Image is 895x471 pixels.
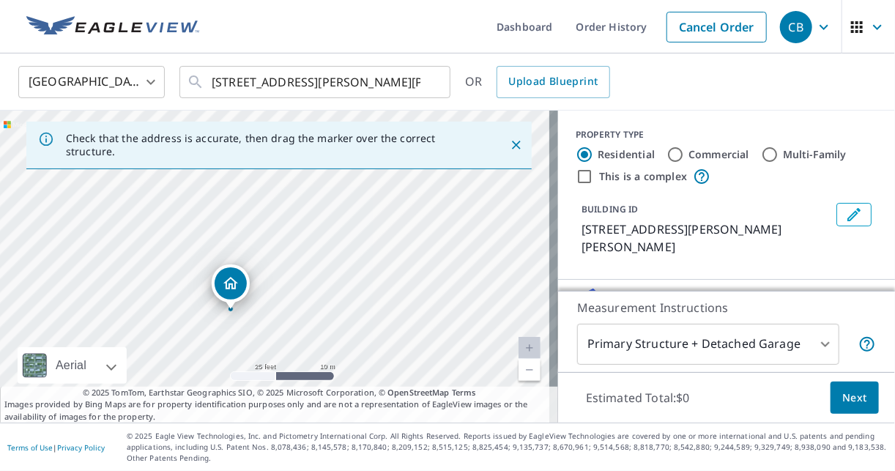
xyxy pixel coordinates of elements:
[18,62,165,103] div: [GEOGRAPHIC_DATA]
[519,337,541,359] a: Current Level 20, Zoom In Disabled
[508,73,598,91] span: Upload Blueprint
[497,66,609,98] a: Upload Blueprint
[599,169,687,184] label: This is a complex
[387,387,449,398] a: OpenStreetMap
[783,147,847,162] label: Multi-Family
[780,11,812,43] div: CB
[26,16,199,38] img: EV Logo
[836,203,872,226] button: Edit building 1
[7,442,53,453] a: Terms of Use
[212,62,420,103] input: Search by address or latitude-longitude
[507,136,526,155] button: Close
[582,203,638,215] p: BUILDING ID
[51,347,91,384] div: Aerial
[18,347,127,384] div: Aerial
[576,128,877,141] div: PROPERTY TYPE
[577,299,876,316] p: Measurement Instructions
[127,431,888,464] p: © 2025 Eagle View Technologies, Inc. and Pictometry International Corp. All Rights Reserved. Repo...
[570,286,883,321] div: Full House ProductsNew
[574,382,702,414] p: Estimated Total: $0
[831,382,879,415] button: Next
[519,359,541,381] a: Current Level 20, Zoom Out
[842,389,867,407] span: Next
[83,387,476,399] span: © 2025 TomTom, Earthstar Geographics SIO, © 2025 Microsoft Corporation, ©
[465,66,610,98] div: OR
[7,443,105,452] p: |
[858,335,876,353] span: Your report will include the primary structure and a detached garage if one exists.
[666,12,767,42] a: Cancel Order
[452,387,476,398] a: Terms
[212,264,250,310] div: Dropped pin, building 1, Residential property, 264 Crouch Rd Benton, LA 71006
[582,220,831,256] p: [STREET_ADDRESS][PERSON_NAME][PERSON_NAME]
[577,324,839,365] div: Primary Structure + Detached Garage
[66,132,483,158] p: Check that the address is accurate, then drag the marker over the correct structure.
[598,147,655,162] label: Residential
[57,442,105,453] a: Privacy Policy
[688,147,749,162] label: Commercial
